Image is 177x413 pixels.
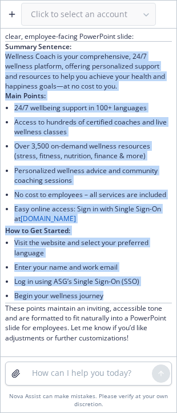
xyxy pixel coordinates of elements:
li: Enter your name and work email [14,260,172,274]
div: Nova Assist can make mistakes. Please verify at your own discretion. [5,392,172,408]
li: Visit the website and select your preferred language [14,235,172,259]
a: [DOMAIN_NAME] [21,214,76,223]
li: Over 3,500 on-demand wellness resources (stress, fitness, nutrition, finance & more) [14,139,172,163]
p: These points maintain an inviting, accessible tone and are formatted to fit naturally into a Powe... [5,303,172,343]
li: No cost to employees – all services are included [14,187,172,202]
span: Summary Sentence: [5,42,71,51]
li: Access to hundreds of certified coaches and live wellness classes [14,115,172,139]
li: Begin your wellness journey [14,288,172,303]
li: Personalized wellness advice and community coaching sessions [14,163,172,187]
span: How to Get Started: [5,226,70,235]
span: Main Points: [5,91,46,101]
button: Create a new chat [3,5,21,23]
li: 24/7 wellbeing support in 100+ languages [14,101,172,115]
li: Easy online access: Sign in with Single Sign-On at [14,202,172,226]
p: Wellness Coach is your comprehensive, 24/7 wellness platform, offering personalized support and r... [5,42,172,91]
li: Log in using ASG’s Single Sign-On (SSO) [14,274,172,288]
